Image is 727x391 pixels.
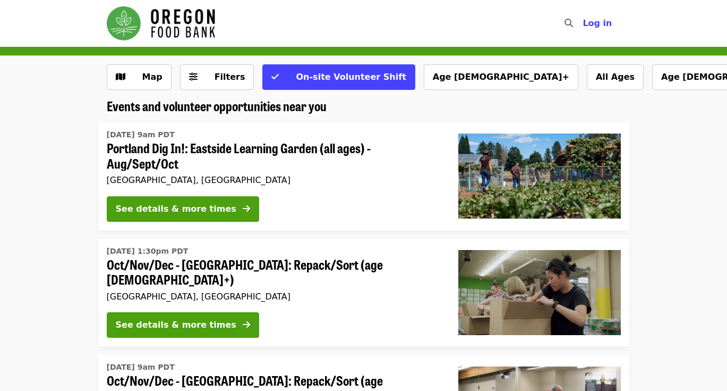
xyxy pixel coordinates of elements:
img: Oregon Food Bank - Home [107,6,215,40]
button: See details & more times [107,312,259,338]
div: [GEOGRAPHIC_DATA], [GEOGRAPHIC_DATA] [107,175,441,185]
i: check icon [271,72,279,82]
button: All Ages [587,64,644,90]
span: Events and volunteer opportunities near you [107,96,327,115]
img: Portland Dig In!: Eastside Learning Garden (all ages) - Aug/Sept/Oct organized by Oregon Food Bank [458,134,621,219]
button: See details & more times [107,196,259,222]
i: arrow-right icon [243,204,250,214]
button: Age [DEMOGRAPHIC_DATA]+ [424,64,578,90]
button: Show map view [107,64,172,90]
i: sliders-h icon [189,72,198,82]
span: Map [142,72,162,82]
span: Filters [215,72,245,82]
span: Oct/Nov/Dec - [GEOGRAPHIC_DATA]: Repack/Sort (age [DEMOGRAPHIC_DATA]+) [107,257,441,288]
button: Filters (0 selected) [180,64,254,90]
div: See details & more times [116,203,236,215]
a: See details for "Oct/Nov/Dec - Portland: Repack/Sort (age 8+)" [98,239,629,347]
img: Oct/Nov/Dec - Portland: Repack/Sort (age 8+) organized by Oregon Food Bank [458,250,621,335]
span: Portland Dig In!: Eastside Learning Garden (all ages) - Aug/Sept/Oct [107,140,441,171]
button: Log in [574,13,620,34]
i: map icon [116,72,125,82]
span: On-site Volunteer Shift [296,72,406,82]
input: Search [579,11,588,36]
div: See details & more times [116,319,236,331]
time: [DATE] 1:30pm PDT [107,246,189,257]
time: [DATE] 9am PDT [107,362,175,373]
i: search icon [565,18,573,28]
span: Log in [583,18,612,28]
button: On-site Volunteer Shift [262,64,415,90]
time: [DATE] 9am PDT [107,129,175,140]
div: [GEOGRAPHIC_DATA], [GEOGRAPHIC_DATA] [107,292,441,302]
a: See details for "Portland Dig In!: Eastside Learning Garden (all ages) - Aug/Sept/Oct" [98,122,629,230]
i: arrow-right icon [243,320,250,330]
